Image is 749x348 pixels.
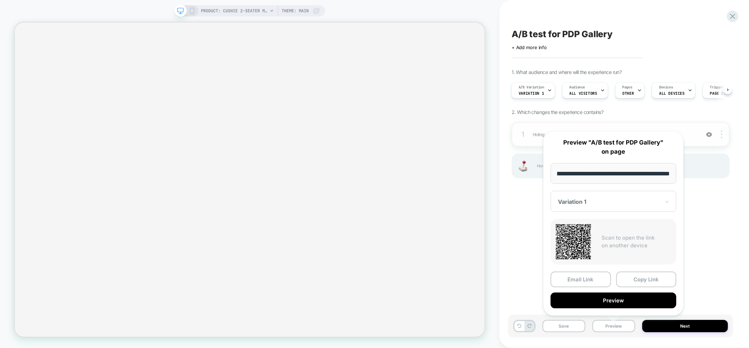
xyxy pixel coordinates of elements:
span: OTHER [623,91,634,96]
button: Preview [592,320,635,332]
span: Pages [623,85,632,90]
span: Trigger [710,85,724,90]
span: 2. Which changes the experience contains? [512,109,603,115]
span: + Add more info [512,45,547,50]
span: Audience [570,85,585,90]
img: close [721,130,722,138]
span: All Visitors [570,91,597,96]
img: Joystick [516,161,530,172]
span: 1. What audience and where will the experience run? [512,69,622,75]
button: Copy Link [616,272,677,287]
button: Email Link [551,272,611,287]
span: Theme: MAIN [282,5,309,16]
span: ALL DEVICES [659,91,684,96]
button: Save [543,320,585,332]
span: Variation 1 [519,91,544,96]
button: Preview [551,293,676,308]
span: Hiding : [533,130,696,139]
p: Preview "A/B test for PDP Gallery" on page [551,138,676,156]
span: Page Load [710,91,731,96]
img: crossed eye [706,132,712,138]
div: 1 [519,128,526,141]
span: A/B Variation [519,85,544,90]
span: A/B test for PDP Gallery [512,29,612,39]
p: Scan to open the link on another device [602,234,671,250]
span: PRODUCT: Cushie 2-Seater Modular Sleeper Sofa [201,5,268,16]
button: Next [642,320,728,332]
span: Devices [659,85,673,90]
